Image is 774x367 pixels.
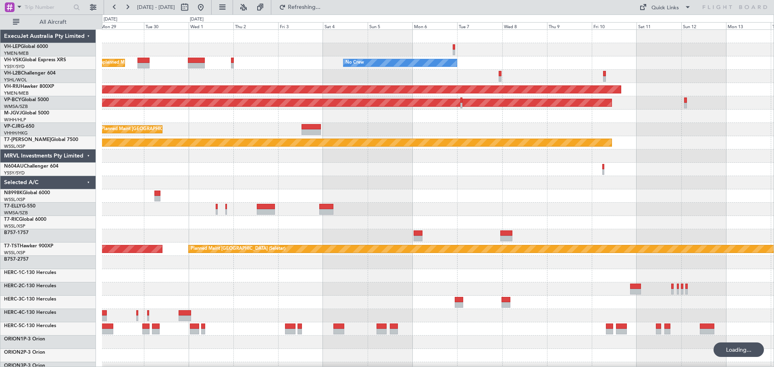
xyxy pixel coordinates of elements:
[4,210,28,216] a: WMSA/SZB
[4,297,56,302] a: HERC-3C-130 Hercules
[4,257,29,262] a: B757-2757
[4,137,78,142] a: T7-[PERSON_NAME]Global 7500
[144,22,189,29] div: Tue 30
[4,257,20,262] span: B757-2
[4,71,21,76] span: VH-L2B
[4,284,21,288] span: HERC-2
[4,77,27,83] a: YSHL/WOL
[4,84,21,89] span: VH-RIU
[4,137,51,142] span: T7-[PERSON_NAME]
[323,22,368,29] div: Sat 4
[592,22,637,29] div: Fri 10
[4,244,53,249] a: T7-TSTHawker 900XP
[137,4,175,11] span: [DATE] - [DATE]
[457,22,502,29] div: Tue 7
[4,111,22,116] span: M-JGVJ
[4,310,21,315] span: HERC-4
[4,130,28,136] a: VHHH/HKG
[4,250,25,256] a: WSSL/XSP
[4,97,49,102] a: VP-BCYGlobal 5000
[4,337,45,342] a: ORION1P-3 Orion
[4,191,50,195] a: N8998KGlobal 6000
[4,170,25,176] a: YSSY/SYD
[4,64,25,70] a: YSSY/SYD
[637,22,681,29] div: Sat 11
[4,97,21,102] span: VP-BCY
[4,197,25,203] a: WSSL/XSP
[4,104,28,110] a: WMSA/SZB
[4,204,22,209] span: T7-ELLY
[4,230,29,235] a: B757-1757
[4,310,56,315] a: HERC-4C-130 Hercules
[4,297,21,302] span: HERC-3
[4,337,23,342] span: ORION1
[4,90,29,96] a: YMEN/MEB
[21,19,85,25] span: All Aircraft
[681,22,726,29] div: Sun 12
[4,244,20,249] span: T7-TST
[547,22,592,29] div: Thu 9
[4,44,21,49] span: VH-LEP
[345,57,364,69] div: No Crew
[25,1,71,13] input: Trip Number
[4,117,26,123] a: WIHH/HLP
[4,350,23,355] span: ORION2
[502,22,547,29] div: Wed 8
[368,22,412,29] div: Sun 5
[104,16,117,23] div: [DATE]
[714,342,764,357] div: Loading...
[4,84,54,89] a: VH-RIUHawker 800XP
[4,44,48,49] a: VH-LEPGlobal 6000
[4,164,58,169] a: N604AUChallenger 604
[4,270,21,275] span: HERC-1
[9,16,87,29] button: All Aircraft
[278,22,323,29] div: Fri 3
[4,284,56,288] a: HERC-2C-130 Hercules
[4,58,66,62] a: VH-VSKGlobal Express XRS
[4,50,29,56] a: YMEN/MEB
[635,1,695,14] button: Quick Links
[189,22,233,29] div: Wed 1
[4,350,45,355] a: ORION2P-3 Orion
[4,323,21,328] span: HERC-5
[190,16,204,23] div: [DATE]
[4,323,56,328] a: HERC-5C-130 Hercules
[4,111,49,116] a: M-JGVJGlobal 5000
[4,58,22,62] span: VH-VSK
[233,22,278,29] div: Thu 2
[4,124,21,129] span: VP-CJR
[191,243,285,255] div: Planned Maint [GEOGRAPHIC_DATA] (Seletar)
[4,191,23,195] span: N8998K
[4,204,35,209] a: T7-ELLYG-550
[275,1,324,14] button: Refreshing...
[4,143,25,149] a: WSSL/XSP
[287,4,321,10] span: Refreshing...
[4,217,46,222] a: T7-RICGlobal 6000
[4,71,56,76] a: VH-L2BChallenger 604
[4,230,20,235] span: B757-1
[99,22,144,29] div: Mon 29
[412,22,457,29] div: Mon 6
[726,22,771,29] div: Mon 13
[4,223,25,229] a: WSSL/XSP
[651,4,679,12] div: Quick Links
[4,164,24,169] span: N604AU
[4,217,19,222] span: T7-RIC
[4,270,56,275] a: HERC-1C-130 Hercules
[4,124,34,129] a: VP-CJRG-650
